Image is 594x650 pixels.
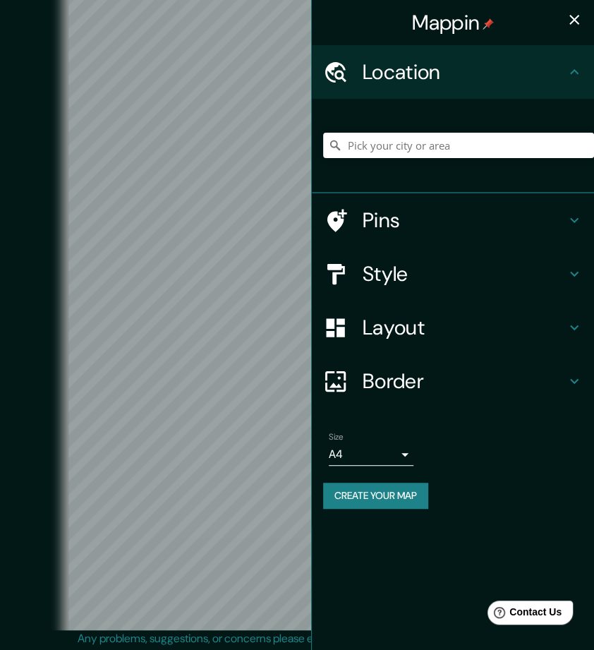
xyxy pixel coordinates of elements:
[78,630,511,647] p: Any problems, suggestions, or concerns please email .
[483,18,494,30] img: pin-icon.png
[323,483,428,509] button: Create your map
[323,133,594,158] input: Pick your city or area
[312,301,594,354] div: Layout
[363,59,566,85] h4: Location
[312,193,594,247] div: Pins
[363,261,566,287] h4: Style
[329,431,344,443] label: Size
[312,45,594,99] div: Location
[363,207,566,233] h4: Pins
[468,595,578,634] iframe: Help widget launcher
[363,368,566,394] h4: Border
[329,443,413,466] div: A4
[412,10,494,35] h4: Mappin
[312,354,594,408] div: Border
[363,315,566,340] h4: Layout
[312,247,594,301] div: Style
